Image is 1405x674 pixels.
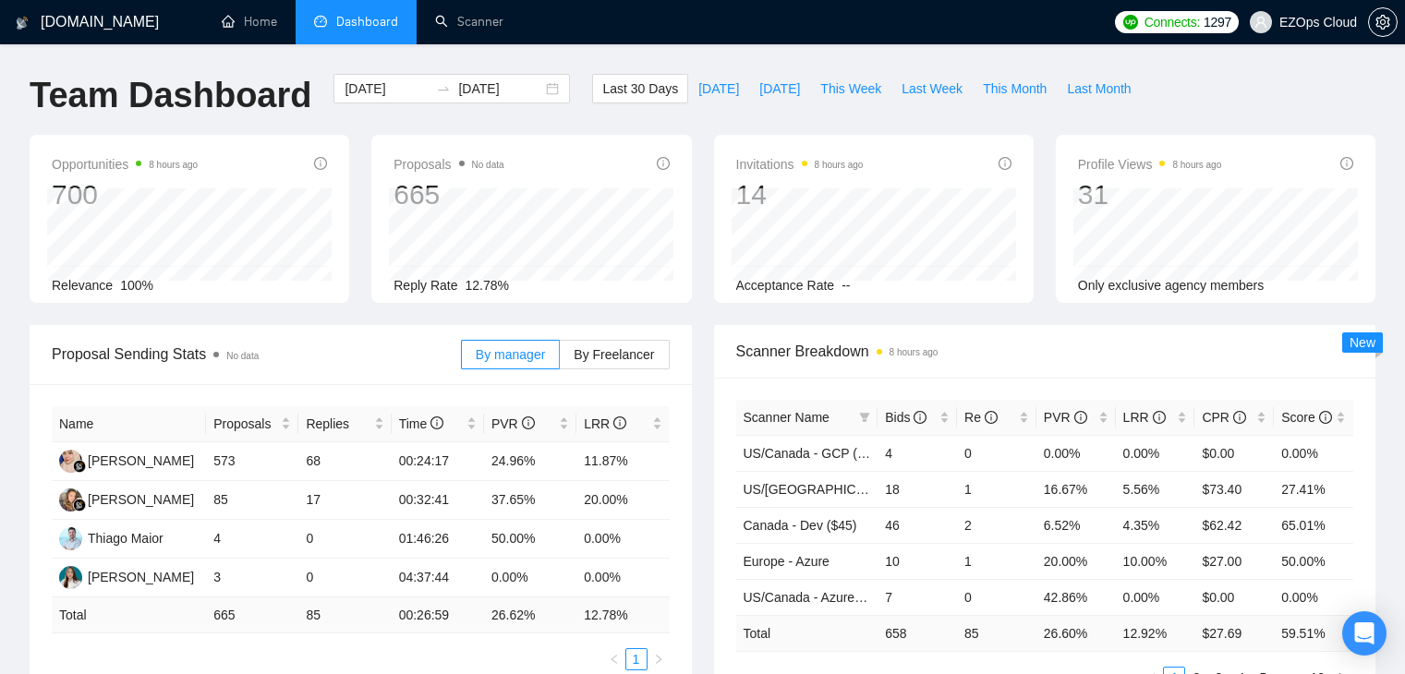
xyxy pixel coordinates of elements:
button: Last 30 Days [592,74,688,103]
span: dashboard [314,15,327,28]
a: NK[PERSON_NAME] [59,491,194,506]
span: No data [472,160,504,170]
span: Proposal Sending Stats [52,343,461,366]
span: Relevance [52,278,113,293]
th: Proposals [206,406,298,442]
button: [DATE] [688,74,749,103]
span: Dashboard [336,14,398,30]
span: swap-right [436,81,451,96]
td: 85 [957,615,1036,651]
td: 50.00% [1274,543,1353,579]
img: AJ [59,450,82,473]
span: Replies [306,414,369,434]
span: -- [842,278,850,293]
td: 0 [298,520,391,559]
span: [DATE] [698,78,739,99]
span: 12.78% [466,278,509,293]
img: gigradar-bm.png [73,460,86,473]
td: 4 [206,520,298,559]
img: TA [59,566,82,589]
td: 16.67% [1036,471,1116,507]
td: 46 [878,507,957,543]
td: 0 [957,435,1036,471]
span: info-circle [430,416,443,429]
td: 0 [957,579,1036,615]
td: 85 [206,481,298,520]
span: to [436,81,451,96]
td: 10 [878,543,957,579]
button: Last Week [891,74,973,103]
td: 0.00% [1274,579,1353,615]
a: US/[GEOGRAPHIC_DATA] - Keywords ($55) [744,482,1002,497]
span: Last Week [902,78,963,99]
span: info-circle [314,157,327,170]
a: US/Canada - GCP ($45) [744,446,883,461]
span: This Week [820,78,881,99]
td: 0 [298,559,391,597]
a: searchScanner [435,14,503,30]
time: 8 hours ago [1172,160,1221,170]
time: 8 hours ago [890,347,939,357]
h1: Team Dashboard [30,74,311,117]
span: 1297 [1204,12,1231,32]
span: Profile Views [1078,153,1222,175]
div: 665 [394,177,503,212]
td: 59.51 % [1274,615,1353,651]
span: info-circle [657,157,670,170]
td: 11.87% [576,442,669,481]
button: This Month [973,74,1057,103]
span: 100% [120,278,153,293]
span: New [1350,335,1375,350]
a: homeHome [222,14,277,30]
span: info-circle [1074,411,1087,424]
td: 10.00% [1116,543,1195,579]
span: info-circle [999,157,1011,170]
div: [PERSON_NAME] [88,567,194,587]
td: $73.40 [1194,471,1274,507]
span: PVR [1044,410,1087,425]
li: 1 [625,648,648,670]
span: left [609,654,620,665]
td: 0.00% [576,559,669,597]
span: LRR [584,416,626,431]
td: 24.96% [484,442,576,481]
span: Acceptance Rate [736,278,835,293]
td: 42.86% [1036,579,1116,615]
a: Europe - Azure [744,554,830,569]
span: Score [1281,410,1331,425]
span: Bids [885,410,927,425]
img: TM [59,527,82,550]
td: 6.52% [1036,507,1116,543]
td: $ 27.69 [1194,615,1274,651]
span: No data [226,351,259,361]
td: 04:37:44 [392,559,484,597]
td: 1 [957,543,1036,579]
th: Name [52,406,206,442]
span: info-circle [1340,157,1353,170]
span: info-circle [613,416,626,429]
button: right [648,648,670,670]
time: 8 hours ago [149,160,198,170]
span: Scanner Name [744,410,830,425]
td: 3 [206,559,298,597]
a: Canada - Dev ($45) [744,518,857,533]
td: 18 [878,471,957,507]
td: 12.92 % [1116,615,1195,651]
span: info-circle [1319,411,1332,424]
td: 4.35% [1116,507,1195,543]
div: 14 [736,177,864,212]
td: 37.65% [484,481,576,520]
td: 00:24:17 [392,442,484,481]
td: 12.78 % [576,597,669,633]
div: 700 [52,177,198,212]
td: 00:26:59 [392,597,484,633]
td: 4 [878,435,957,471]
span: Invitations [736,153,864,175]
span: info-circle [985,411,998,424]
input: End date [458,78,542,99]
span: info-circle [1153,411,1166,424]
td: 68 [298,442,391,481]
td: 65.01% [1274,507,1353,543]
button: Last Month [1057,74,1141,103]
span: Only exclusive agency members [1078,278,1265,293]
